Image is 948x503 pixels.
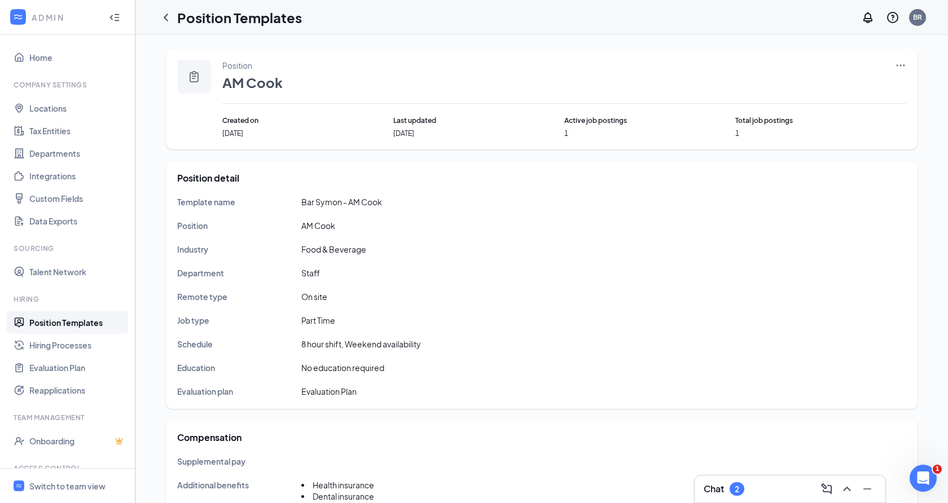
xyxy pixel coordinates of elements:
span: Evaluation plan [177,386,233,396]
a: Departments [29,142,126,165]
svg: Collapse [109,12,120,23]
div: Sourcing [14,244,124,253]
span: Bar Symon - AM Cook [301,197,382,207]
h3: Chat [704,483,724,495]
div: ADMIN [32,12,99,23]
span: AM Cook [222,73,283,92]
span: Part Time [301,315,335,325]
svg: ComposeMessage [820,482,833,496]
span: Active job postings [564,115,735,126]
span: Position detail [177,172,239,184]
span: Industry [177,244,208,254]
a: Home [29,46,126,69]
span: Evaluation Plan [301,386,357,396]
span: Supplemental pay [177,456,245,466]
svg: WorkstreamLogo [12,11,24,23]
div: Switch to team view [29,480,106,492]
span: Created on [222,115,393,126]
div: BR [913,12,922,22]
a: Locations [29,97,126,120]
span: 1 [735,129,906,138]
span: Position [222,60,283,71]
svg: Ellipses [895,60,906,71]
a: Evaluation Plan [29,356,126,379]
a: Hiring Processes [29,334,126,356]
span: Remote type [177,292,227,302]
span: Position [177,220,208,231]
svg: Notifications [861,11,875,24]
span: 1 [564,129,735,138]
span: 8 hour shift, Weekend availability [301,339,421,349]
iframe: Intercom live chat [910,465,937,492]
div: Company Settings [14,80,124,90]
a: Position Templates [29,311,126,334]
span: Schedule [177,339,213,349]
span: Food & Beverage [301,244,366,254]
button: ComposeMessage [818,480,836,498]
a: OnboardingCrown [29,430,126,452]
svg: ChevronUp [840,482,854,496]
svg: ChevronLeft [159,11,173,24]
svg: WorkstreamLogo [15,482,23,489]
a: Data Exports [29,210,126,232]
button: Minimize [858,480,876,498]
span: Education [177,363,215,373]
span: Health insurance [313,480,374,490]
span: No education required [301,363,384,373]
span: Total job postings [735,115,906,126]
div: Access control [14,464,124,473]
a: Integrations [29,165,126,187]
span: Additional benefits [177,480,249,490]
span: Department [177,268,224,278]
div: 2 [735,484,739,494]
h1: Position Templates [177,8,302,27]
span: Staff [301,268,320,278]
span: 1 [933,465,942,474]
a: Tax Entities [29,120,126,142]
a: Talent Network [29,261,126,283]
div: Team Management [14,413,124,422]
div: Hiring [14,294,124,304]
span: Compensation [177,431,242,443]
span: Job type [177,315,209,325]
svg: Clipboard [187,70,201,83]
svg: QuestionInfo [886,11,899,24]
span: On site [301,292,327,302]
span: Template name [177,197,235,207]
a: Custom Fields [29,187,126,210]
svg: Minimize [861,482,874,496]
span: Dental insurance [313,491,374,501]
span: Last updated [393,115,564,126]
a: Reapplications [29,379,126,401]
span: [DATE] [222,129,393,138]
span: [DATE] [393,129,564,138]
span: AM Cook [301,220,335,231]
button: ChevronUp [838,480,856,498]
